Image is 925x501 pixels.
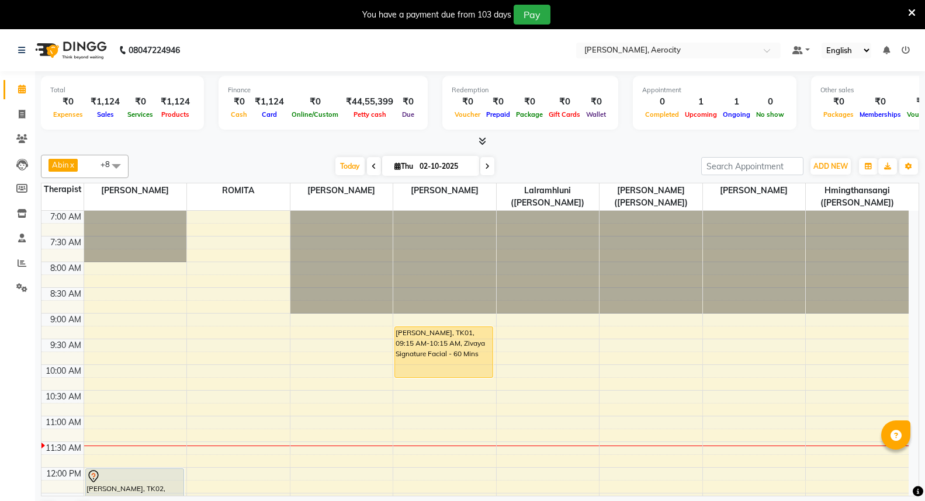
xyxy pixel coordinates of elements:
span: Ongoing [720,110,753,119]
div: 9:00 AM [48,314,84,326]
div: Finance [228,85,418,95]
span: Wallet [583,110,609,119]
div: 8:00 AM [48,262,84,274]
span: Sales [94,110,117,119]
div: ₹1,124 [156,95,195,109]
div: 8:30 AM [48,288,84,300]
div: ₹0 [124,95,156,109]
span: Today [335,157,365,175]
span: Thu [392,162,416,171]
span: No show [753,110,787,119]
div: [PERSON_NAME], TK01, 09:15 AM-10:15 AM, Zivaya Signature Facial - 60 Mins [395,327,493,377]
div: 1 [720,95,753,109]
div: ₹0 [857,95,904,109]
div: Total [50,85,195,95]
div: ₹0 [228,95,250,109]
div: 7:30 AM [48,236,84,249]
img: logo [30,34,110,67]
div: Therapist [41,183,84,196]
span: Abin [52,160,69,169]
span: [PERSON_NAME] [393,183,496,198]
div: ₹0 [50,95,86,109]
div: 0 [642,95,682,109]
div: ₹0 [546,95,583,109]
span: [PERSON_NAME] [703,183,806,198]
div: ₹0 [483,95,513,109]
div: Redemption [452,85,609,95]
div: ₹44,55,399 [341,95,398,109]
input: 2025-10-02 [416,158,474,175]
span: ROMITA [187,183,290,198]
div: 0 [753,95,787,109]
span: Online/Custom [289,110,341,119]
span: Prepaid [483,110,513,119]
a: x [69,160,74,169]
div: ₹1,124 [86,95,124,109]
span: Card [259,110,280,119]
span: Lalramhluni ([PERSON_NAME]) [497,183,600,210]
button: Pay [514,5,550,25]
span: Hmingthansangi ([PERSON_NAME]) [806,183,909,210]
div: 11:00 AM [43,416,84,429]
span: Memberships [857,110,904,119]
span: ADD NEW [813,162,848,171]
div: Appointment [642,85,787,95]
span: Petty cash [351,110,389,119]
div: ₹0 [820,95,857,109]
span: [PERSON_NAME] [290,183,393,198]
div: 7:00 AM [48,211,84,223]
span: Due [399,110,417,119]
div: 1 [682,95,720,109]
span: Voucher [452,110,483,119]
div: ₹0 [513,95,546,109]
span: Products [158,110,192,119]
div: You have a payment due from 103 days [362,9,511,21]
div: 11:30 AM [43,442,84,454]
div: 9:30 AM [48,339,84,352]
span: [PERSON_NAME] ([PERSON_NAME]) [600,183,702,210]
span: Expenses [50,110,86,119]
div: ₹1,124 [250,95,289,109]
span: +8 [101,159,119,169]
div: 10:30 AM [43,391,84,403]
span: Upcoming [682,110,720,119]
span: Cash [228,110,250,119]
input: Search Appointment [701,157,803,175]
span: Completed [642,110,682,119]
span: Services [124,110,156,119]
div: 10:00 AM [43,365,84,377]
div: ₹0 [583,95,609,109]
div: 12:00 PM [44,468,84,480]
div: ₹0 [452,95,483,109]
iframe: chat widget [876,454,913,489]
b: 08047224946 [129,34,180,67]
span: Packages [820,110,857,119]
div: ₹0 [398,95,418,109]
span: Package [513,110,546,119]
div: ₹0 [289,95,341,109]
button: ADD NEW [810,158,851,175]
span: Gift Cards [546,110,583,119]
span: [PERSON_NAME] [84,183,187,198]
